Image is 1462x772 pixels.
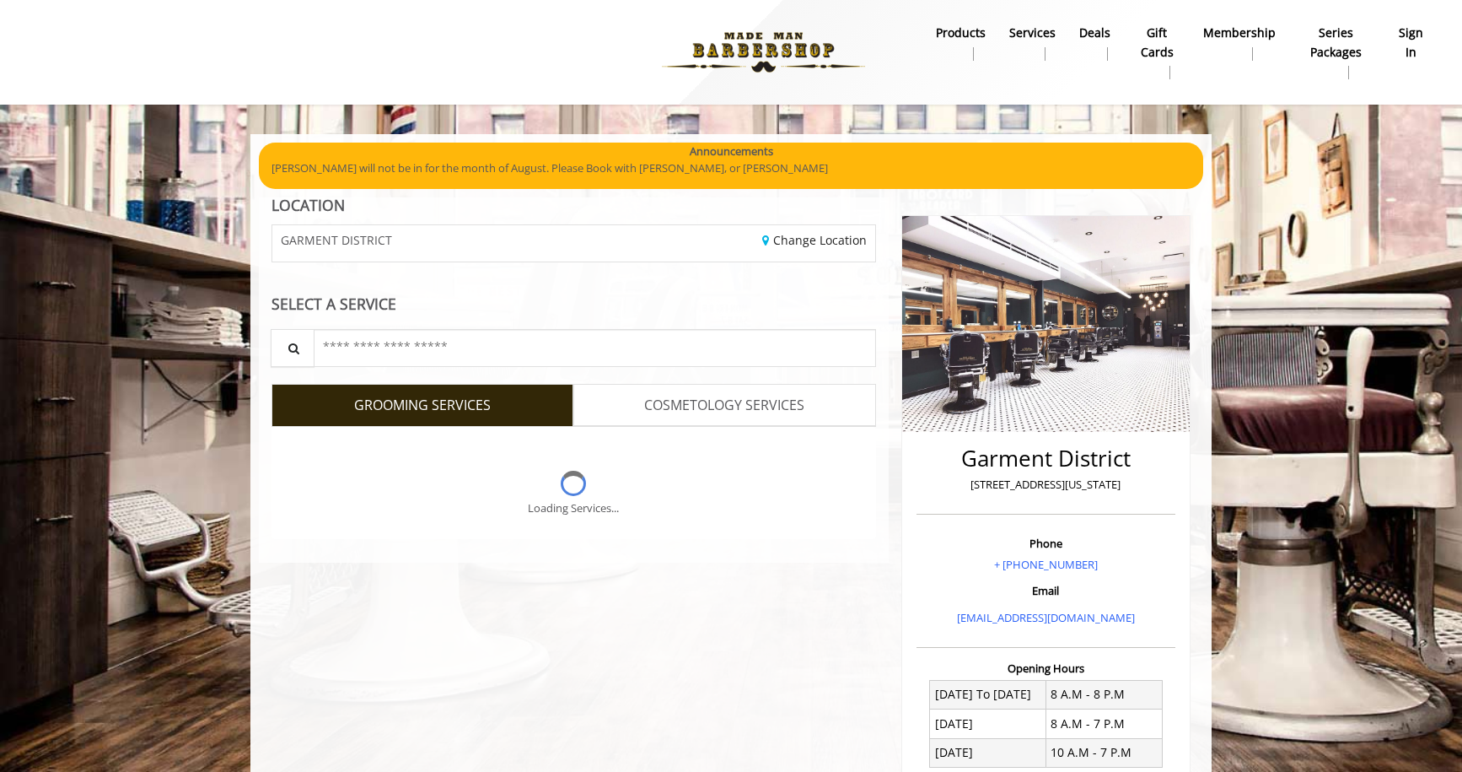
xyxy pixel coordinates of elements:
[1045,738,1162,767] td: 10 A.M - 7 P.M
[271,159,1191,177] p: [PERSON_NAME] will not be in for the month of August. Please Book with [PERSON_NAME], or [PERSON_...
[1287,21,1384,84] a: Series packagesSeries packages
[930,710,1046,738] td: [DATE]
[1009,24,1056,42] b: Services
[1203,24,1276,42] b: Membership
[1134,24,1180,62] b: gift cards
[1384,21,1438,65] a: sign insign in
[921,446,1171,471] h2: Garment District
[271,329,314,367] button: Service Search
[281,234,392,246] span: GARMENT DISTRICT
[1396,24,1426,62] b: sign in
[690,143,773,160] b: Announcements
[271,426,876,539] div: Grooming services
[354,395,491,417] span: GROOMING SERVICES
[1299,24,1373,62] b: Series packages
[644,395,804,417] span: COSMETOLOGY SERVICES
[762,232,867,248] a: Change Location
[957,610,1135,625] a: [EMAIL_ADDRESS][DOMAIN_NAME]
[924,21,997,65] a: Productsproducts
[1079,24,1110,42] b: Deals
[1191,21,1287,65] a: MembershipMembership
[930,680,1046,709] td: [DATE] To [DATE]
[921,537,1171,549] h3: Phone
[528,499,619,517] div: Loading Services...
[648,6,879,99] img: Made Man Barbershop logo
[1045,710,1162,738] td: 8 A.M - 7 P.M
[271,195,345,215] b: LOCATION
[994,557,1098,572] a: + [PHONE_NUMBER]
[997,21,1067,65] a: ServicesServices
[1067,21,1122,65] a: DealsDeals
[271,296,876,312] div: SELECT A SERVICE
[921,585,1171,597] h3: Email
[1122,21,1191,84] a: Gift cardsgift cards
[916,662,1175,674] h3: Opening Hours
[936,24,986,42] b: products
[930,738,1046,767] td: [DATE]
[921,476,1171,494] p: [STREET_ADDRESS][US_STATE]
[1045,680,1162,709] td: 8 A.M - 8 P.M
